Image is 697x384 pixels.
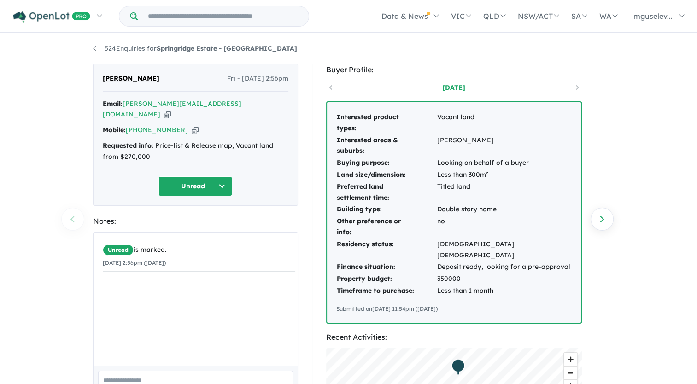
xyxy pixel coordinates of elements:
[336,285,437,297] td: Timeframe to purchase:
[93,44,297,52] a: 524Enquiries forSpringridge Estate - [GEOGRAPHIC_DATA]
[103,126,126,134] strong: Mobile:
[336,181,437,204] td: Preferred land settlement time:
[103,140,288,163] div: Price-list & Release map, Vacant land from $270,000
[336,273,437,285] td: Property budget:
[103,141,153,150] strong: Requested info:
[103,99,241,119] a: [PERSON_NAME][EMAIL_ADDRESS][DOMAIN_NAME]
[437,134,572,157] td: [PERSON_NAME]
[336,111,437,134] td: Interested product types:
[437,111,572,134] td: Vacant land
[437,204,572,215] td: Double story home
[437,157,572,169] td: Looking on behalf of a buyer
[564,367,577,379] span: Zoom out
[326,64,582,76] div: Buyer Profile:
[93,43,604,54] nav: breadcrumb
[336,239,437,262] td: Residency status:
[437,215,572,239] td: no
[126,126,188,134] a: [PHONE_NUMBER]
[103,244,134,256] span: Unread
[93,215,298,227] div: Notes:
[437,273,572,285] td: 350000
[103,99,123,108] strong: Email:
[336,215,437,239] td: Other preference or info:
[103,259,166,266] small: [DATE] 2:56pm ([DATE])
[633,12,673,21] span: mguselev...
[158,176,232,196] button: Unread
[336,204,437,215] td: Building type:
[227,73,288,84] span: Fri - [DATE] 2:56pm
[103,244,295,256] div: is marked.
[326,331,582,343] div: Recent Activities:
[336,304,572,314] div: Submitted on [DATE] 11:54pm ([DATE])
[451,358,465,375] div: Map marker
[336,134,437,157] td: Interested areas & suburbs:
[13,11,90,23] img: Openlot PRO Logo White
[336,169,437,181] td: Land size/dimension:
[164,110,171,119] button: Copy
[437,169,572,181] td: Less than 300m²
[437,181,572,204] td: Titled land
[103,73,159,84] span: [PERSON_NAME]
[157,44,297,52] strong: Springridge Estate - [GEOGRAPHIC_DATA]
[336,261,437,273] td: Finance situation:
[564,353,577,366] button: Zoom in
[192,125,199,135] button: Copy
[336,157,437,169] td: Buying purpose:
[415,83,493,92] a: [DATE]
[437,261,572,273] td: Deposit ready, looking for a pre-approval
[437,239,572,262] td: [DEMOGRAPHIC_DATA] [DEMOGRAPHIC_DATA]
[140,6,307,26] input: Try estate name, suburb, builder or developer
[437,285,572,297] td: Less than 1 month
[564,366,577,379] button: Zoom out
